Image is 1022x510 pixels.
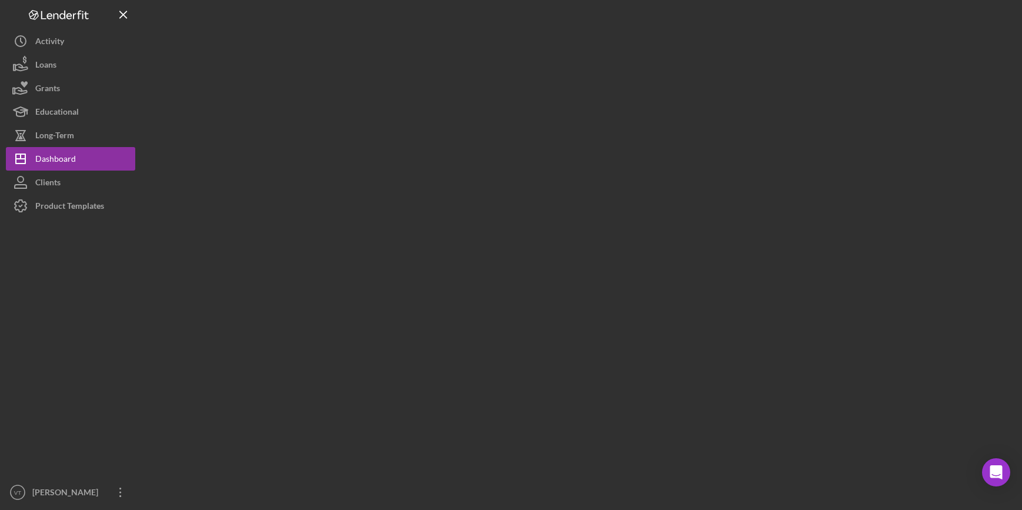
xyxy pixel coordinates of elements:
button: Long-Term [6,124,135,147]
button: Activity [6,29,135,53]
button: Educational [6,100,135,124]
button: Loans [6,53,135,76]
div: Educational [35,100,79,126]
div: Product Templates [35,194,104,221]
button: Clients [6,171,135,194]
div: Clients [35,171,61,197]
div: Long-Term [35,124,74,150]
div: Dashboard [35,147,76,174]
button: VT[PERSON_NAME] [6,481,135,504]
button: Dashboard [6,147,135,171]
div: Activity [35,29,64,56]
div: Loans [35,53,56,79]
div: [PERSON_NAME] [29,481,106,507]
button: Product Templates [6,194,135,218]
text: VT [14,489,21,496]
div: Open Intercom Messenger [982,458,1010,486]
button: Grants [6,76,135,100]
div: Grants [35,76,60,103]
